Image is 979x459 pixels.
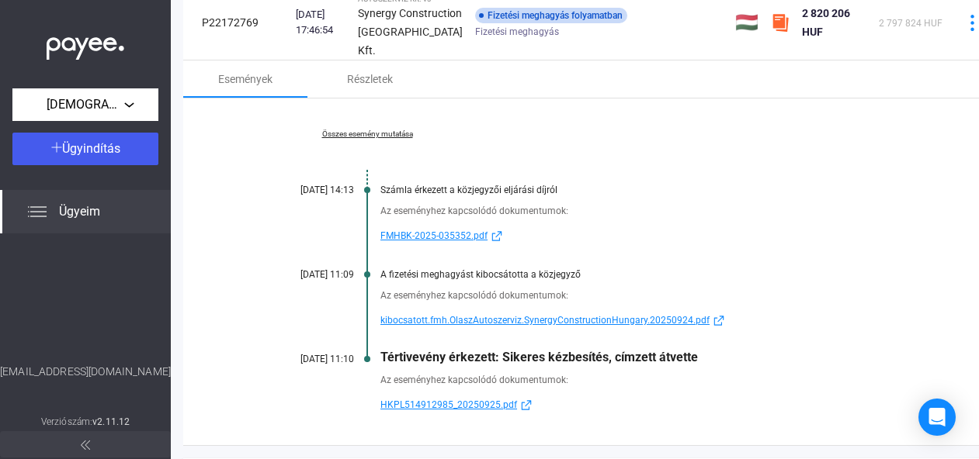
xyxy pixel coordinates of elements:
img: plus-white.svg [51,142,62,153]
div: Tértivevény érkezett: Sikeres kézbesítés, címzett átvette [380,350,929,364]
img: external-link-blue [488,230,506,242]
img: arrow-double-left-grey.svg [81,440,90,450]
div: Számla érkezett a közjegyzői eljárási díjról [380,185,929,195]
span: 2 820 206 HUF [802,7,850,38]
div: Fizetési meghagyás folyamatban [475,8,627,23]
span: kibocsatott.fmh.OlaszAutoszerviz.SynergyConstructionHungary.20250924.pdf [380,311,710,330]
a: HKPL514912985_20250925.pdfexternal-link-blue [380,395,929,414]
span: 2 797 824 HUF [879,18,943,29]
span: Fizetési meghagyás [475,22,559,41]
div: A fizetési meghagyást kibocsátotta a közjegyző [380,269,929,280]
div: Open Intercom Messenger [918,399,956,436]
div: Részletek [347,70,393,88]
img: szamlazzhu-mini [771,13,790,32]
img: external-link-blue [517,399,536,411]
div: Események [218,70,273,88]
div: Az eseményhez kapcsolódó dokumentumok: [380,372,929,388]
a: kibocsatott.fmh.OlaszAutoszerviz.SynergyConstructionHungary.20250924.pdfexternal-link-blue [380,311,929,330]
div: [DATE] 11:09 [261,269,354,280]
img: list.svg [28,202,47,221]
a: Összes esemény mutatása [261,129,474,139]
div: Az eseményhez kapcsolódó dokumentumok: [380,203,929,219]
strong: Synergy Construction [GEOGRAPHIC_DATA] Kft. [358,7,463,57]
div: [DATE] 14:13 [261,185,354,195]
span: Ügyindítás [62,141,120,156]
button: [DEMOGRAPHIC_DATA] AUTÓSZERVÍZ Kft. [12,88,158,121]
button: Ügyindítás [12,133,158,165]
img: external-link-blue [710,315,728,326]
span: Ügyeim [59,202,100,221]
span: [DEMOGRAPHIC_DATA] AUTÓSZERVÍZ Kft. [47,95,124,114]
span: FMHBK-2025-035352.pdf [380,226,488,245]
div: [DATE] 11:10 [261,354,354,364]
div: Az eseményhez kapcsolódó dokumentumok: [380,288,929,303]
span: HKPL514912985_20250925.pdf [380,395,517,414]
img: white-payee-white-dot.svg [47,29,124,60]
div: [DATE] 17:46:54 [296,7,345,38]
a: FMHBK-2025-035352.pdfexternal-link-blue [380,226,929,245]
strong: v2.11.12 [92,416,130,427]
